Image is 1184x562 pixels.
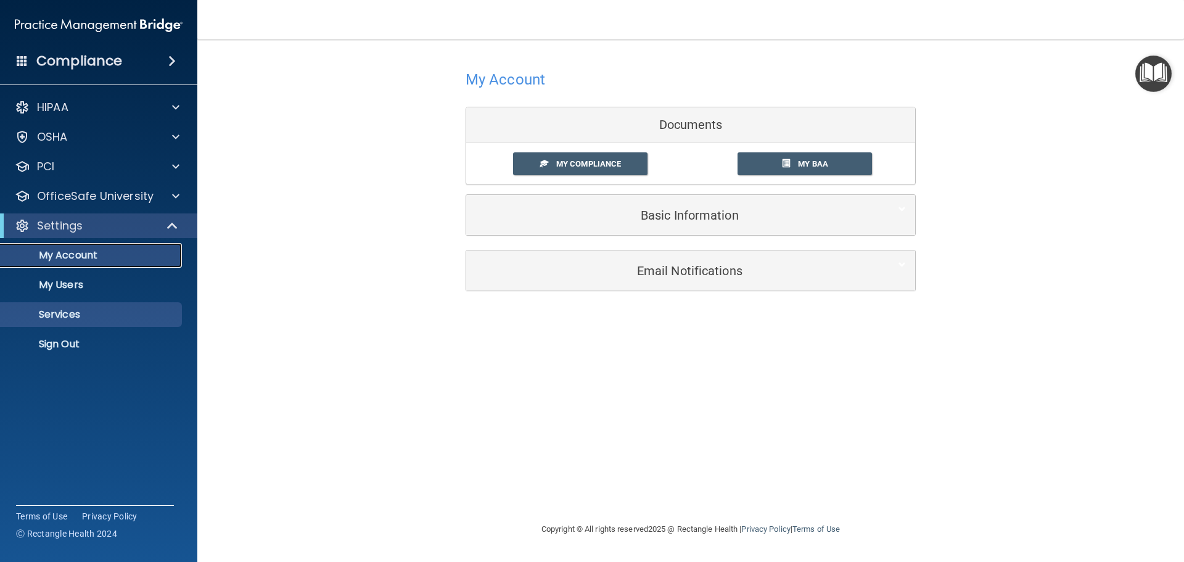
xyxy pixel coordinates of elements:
[475,201,906,229] a: Basic Information
[8,249,176,262] p: My Account
[16,527,117,540] span: Ⓒ Rectangle Health 2024
[475,209,868,222] h5: Basic Information
[466,510,916,549] div: Copyright © All rights reserved 2025 @ Rectangle Health | |
[15,189,179,204] a: OfficeSafe University
[15,100,179,115] a: HIPAA
[8,338,176,350] p: Sign Out
[16,510,67,523] a: Terms of Use
[8,279,176,291] p: My Users
[466,107,915,143] div: Documents
[475,264,868,278] h5: Email Notifications
[8,308,176,321] p: Services
[556,159,621,168] span: My Compliance
[15,218,179,233] a: Settings
[37,218,83,233] p: Settings
[15,159,179,174] a: PCI
[36,52,122,70] h4: Compliance
[37,159,54,174] p: PCI
[792,524,840,534] a: Terms of Use
[466,72,545,88] h4: My Account
[1135,56,1172,92] button: Open Resource Center
[37,130,68,144] p: OSHA
[971,474,1169,524] iframe: Drift Widget Chat Controller
[37,100,68,115] p: HIPAA
[15,130,179,144] a: OSHA
[15,13,183,38] img: PMB logo
[741,524,790,534] a: Privacy Policy
[82,510,138,523] a: Privacy Policy
[37,189,154,204] p: OfficeSafe University
[798,159,828,168] span: My BAA
[475,257,906,284] a: Email Notifications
